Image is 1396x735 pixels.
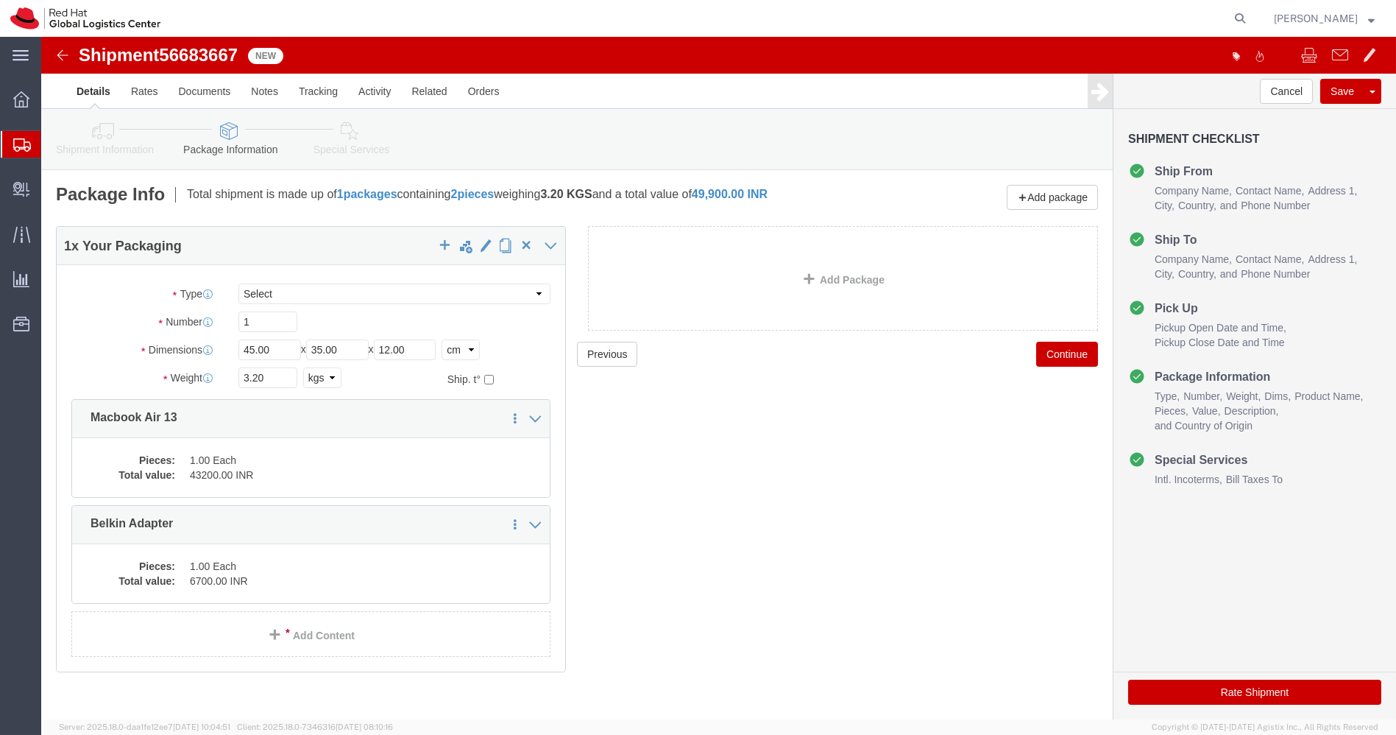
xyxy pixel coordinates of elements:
span: Server: 2025.18.0-daa1fe12ee7 [59,722,230,731]
span: Client: 2025.18.0-7346316 [237,722,393,731]
img: logo [10,7,160,29]
span: [DATE] 10:04:51 [173,722,230,731]
span: [DATE] 08:10:16 [336,722,393,731]
button: [PERSON_NAME] [1273,10,1375,27]
span: Copyright © [DATE]-[DATE] Agistix Inc., All Rights Reserved [1152,721,1378,734]
span: Nilesh Shinde [1274,10,1358,27]
iframe: FS Legacy Container [41,37,1396,720]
